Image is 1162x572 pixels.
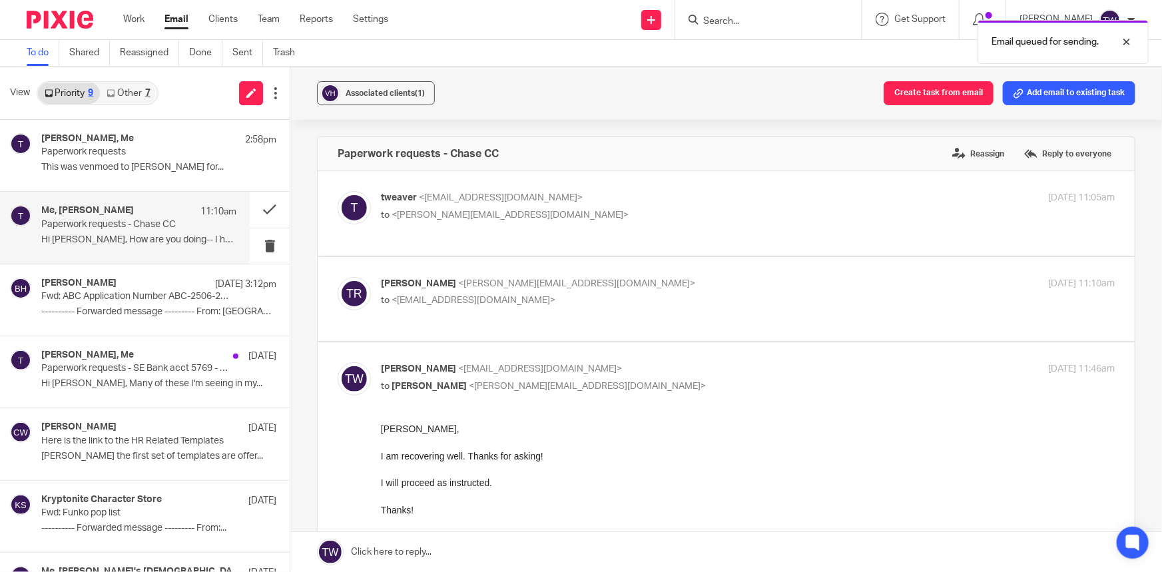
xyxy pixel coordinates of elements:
div: 7 [145,89,150,98]
h4: [PERSON_NAME], Me [41,133,134,144]
p: ---------- Forwarded message --------- From:... [41,523,276,534]
p: [PERSON_NAME] the first set of templates are offer... [41,451,276,462]
p: Fwd: ABC Application Number ABC-2506-25981 [41,291,230,302]
img: svg%3E [10,422,31,443]
p: Hi [PERSON_NAME], How are you doing-- I hope you are... [41,234,236,246]
span: [PERSON_NAME] [381,279,456,288]
span: (1) [415,89,425,97]
img: svg%3E [10,133,31,154]
img: svg%3E [10,494,31,515]
p: 11:10am [200,205,236,218]
a: Reassigned [120,40,179,66]
a: Other7 [100,83,156,104]
img: svg%3E [10,205,31,226]
h4: Paperwork requests - Chase CC [338,147,499,160]
span: [PERSON_NAME] [392,382,467,391]
img: Pixie [27,11,93,29]
p: [DATE] 11:46am [1048,362,1115,376]
a: Done [189,40,222,66]
button: Associated clients(1) [317,81,435,105]
a: Trash [273,40,305,66]
p: [DATE] 11:10am [1048,277,1115,291]
span: <[PERSON_NAME][EMAIL_ADDRESS][DOMAIN_NAME]> [392,210,629,220]
span: [PERSON_NAME] [381,364,456,374]
p: [DATE] 3:12pm [215,278,276,291]
span: <[PERSON_NAME][EMAIL_ADDRESS][DOMAIN_NAME]> [469,382,706,391]
img: svg%3E [338,277,371,310]
a: Work [123,13,145,26]
span: <[PERSON_NAME][EMAIL_ADDRESS][DOMAIN_NAME]> [458,279,695,288]
label: Reassign [949,144,1008,164]
p: Here is the link to the HR Related Templates [41,435,230,447]
p: ---------- Forwarded message --------- From: [GEOGRAPHIC_DATA]... [41,306,276,318]
a: To do [27,40,59,66]
img: svg%3E [320,83,340,103]
img: svg%3E [338,191,371,224]
img: svg%3E [338,362,371,396]
span: tweaver [381,193,417,202]
span: <[EMAIL_ADDRESS][DOMAIN_NAME]> [458,364,622,374]
p: Fwd: Funko pop list [41,507,230,519]
span: <[EMAIL_ADDRESS][DOMAIN_NAME]> [419,193,583,202]
p: [DATE] [248,350,276,363]
p: Email queued for sending. [992,35,1099,49]
span: <[EMAIL_ADDRESS][DOMAIN_NAME]> [392,296,555,305]
span: to [381,210,390,220]
p: 2:58pm [245,133,276,146]
span: to [381,382,390,391]
a: Team [258,13,280,26]
p: [DATE] [248,422,276,435]
p: Paperwork requests - SE Bank acct 5769 - Riverside Coffee [41,363,230,374]
label: Reply to everyone [1021,144,1115,164]
p: This was venmoed to [PERSON_NAME] for... [41,162,276,173]
a: Email [164,13,188,26]
h4: [PERSON_NAME], Me [41,350,134,361]
a: Sent [232,40,263,66]
span: to [381,296,390,305]
h4: [PERSON_NAME] [41,422,117,433]
h4: Me, [PERSON_NAME] [41,205,134,216]
a: Reports [300,13,333,26]
a: Priority9 [38,83,100,104]
img: svg%3E [1099,9,1121,31]
a: Shared [69,40,110,66]
h4: Kryptonite Character Store [41,494,162,505]
button: Create task from email [884,81,994,105]
p: Paperwork requests [41,146,230,158]
a: Settings [353,13,388,26]
p: Hi [PERSON_NAME], Many of these I'm seeing in my... [41,378,276,390]
a: Clients [208,13,238,26]
span: View [10,86,30,100]
div: 9 [88,89,93,98]
span: Associated clients [346,89,425,97]
img: svg%3E [10,278,31,299]
p: [DATE] [248,494,276,507]
img: svg%3E [10,350,31,371]
p: [DATE] 11:05am [1048,191,1115,205]
p: Paperwork requests - Chase CC [41,219,198,230]
button: Add email to existing task [1003,81,1135,105]
h4: [PERSON_NAME] [41,278,117,289]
